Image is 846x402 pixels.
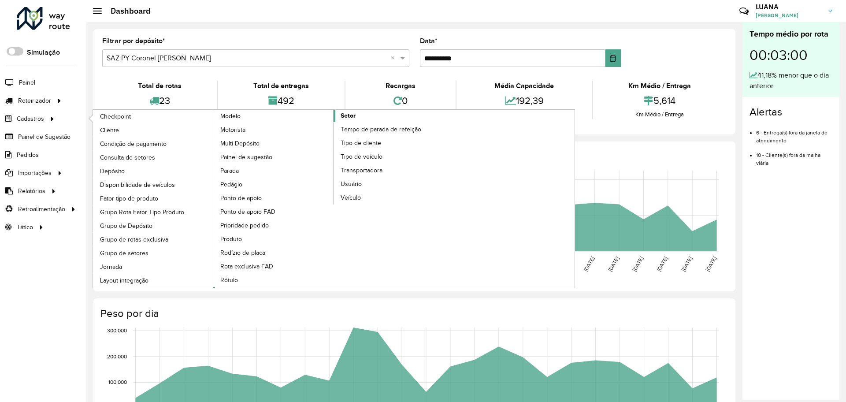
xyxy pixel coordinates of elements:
a: Checkpoint [93,110,214,123]
text: 200,000 [107,354,127,359]
a: Modelo [93,110,334,288]
a: Multi Depósito [213,137,334,150]
span: Pedágio [220,180,242,189]
a: Setor [213,110,454,288]
div: 192,39 [459,91,590,110]
a: Contato Rápido [735,2,753,21]
span: Setor [341,111,356,120]
h2: Dashboard [102,6,151,16]
a: Tempo de parada de refeição [334,123,454,136]
label: Simulação [27,47,60,58]
a: Depósito [93,164,214,178]
span: Veículo [341,193,361,202]
a: Grupo Rota Fator Tipo Produto [93,205,214,219]
span: Tático [17,223,33,232]
div: Recargas [348,81,453,91]
span: Clear all [391,53,398,63]
text: [DATE] [583,256,595,272]
span: Grupo Rota Fator Tipo Produto [100,208,184,217]
div: Km Médio / Entrega [595,81,724,91]
span: Tipo de veículo [341,152,382,161]
a: Consulta de setores [93,151,214,164]
span: Condição de pagamento [100,139,167,149]
span: Tempo de parada de refeição [341,125,421,134]
span: Produto [220,234,242,244]
a: Grupo de rotas exclusiva [93,233,214,246]
span: Grupo de Depósito [100,221,152,231]
a: Cliente [93,123,214,137]
a: Tipo de veículo [334,150,454,163]
span: Prioridade pedido [220,221,269,230]
button: Choose Date [605,49,621,67]
a: Motorista [213,123,334,136]
a: Condição de pagamento [93,137,214,150]
span: Disponibilidade de veículos [100,180,175,190]
div: Tempo médio por rota [750,28,832,40]
span: Painel [19,78,35,87]
span: Importações [18,168,52,178]
a: Pedágio [213,178,334,191]
div: Km Médio / Entrega [595,110,724,119]
span: Transportadora [341,166,382,175]
div: 492 [220,91,342,110]
a: Prioridade pedido [213,219,334,232]
h4: Peso por dia [100,307,727,320]
a: Disponibilidade de veículos [93,178,214,191]
span: Jornada [100,262,122,272]
a: Jornada [93,260,214,273]
a: Layout integração [93,274,214,287]
a: Grupo de Depósito [93,219,214,232]
a: Rota exclusiva FAD [213,260,334,273]
h3: LUANA [756,3,822,11]
h4: Alertas [750,106,832,119]
li: 6 - Entrega(s) fora da janela de atendimento [756,122,832,145]
div: 00:03:00 [750,40,832,70]
div: 41,18% menor que o dia anterior [750,70,832,91]
a: Ponto de apoio [213,191,334,205]
span: Tipo de cliente [341,138,381,148]
text: 300,000 [107,328,127,333]
span: Roteirizador [18,96,51,105]
div: 23 [104,91,215,110]
a: Transportadora [334,164,454,177]
text: [DATE] [680,256,693,272]
a: Painel de sugestão [213,150,334,164]
div: 0 [348,91,453,110]
label: Data [420,36,438,46]
span: Relatórios [18,186,45,196]
span: Painel de Sugestão [18,132,70,141]
span: [PERSON_NAME] [756,11,822,19]
div: Total de entregas [220,81,342,91]
div: Média Capacidade [459,81,590,91]
span: Rótulo [220,275,238,285]
text: [DATE] [607,256,620,272]
span: Consulta de setores [100,153,155,162]
span: Pedidos [17,150,39,160]
span: Cadastros [17,114,44,123]
span: Painel de sugestão [220,153,272,162]
text: 100,000 [108,380,127,385]
span: Checkpoint [100,112,131,121]
span: Grupo de rotas exclusiva [100,235,168,244]
span: Motorista [220,125,245,134]
span: Ponto de apoio FAD [220,207,275,216]
span: Fator tipo de produto [100,194,158,203]
a: Tipo de cliente [334,136,454,149]
a: Usuário [334,177,454,190]
div: Total de rotas [104,81,215,91]
li: 10 - Cliente(s) fora da malha viária [756,145,832,167]
a: Rótulo [213,273,334,287]
span: Usuário [341,179,362,189]
a: Grupo de setores [93,246,214,260]
span: Ponto de apoio [220,194,262,203]
div: 5,614 [595,91,724,110]
span: Modelo [220,112,241,121]
span: Multi Depósito [220,139,260,148]
a: Veículo [334,191,454,204]
a: Fator tipo de produto [93,192,214,205]
span: Grupo de setores [100,249,148,258]
span: Rodízio de placa [220,248,265,257]
span: Parada [220,166,239,175]
span: Rota exclusiva FAD [220,262,273,271]
text: [DATE] [705,256,717,272]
